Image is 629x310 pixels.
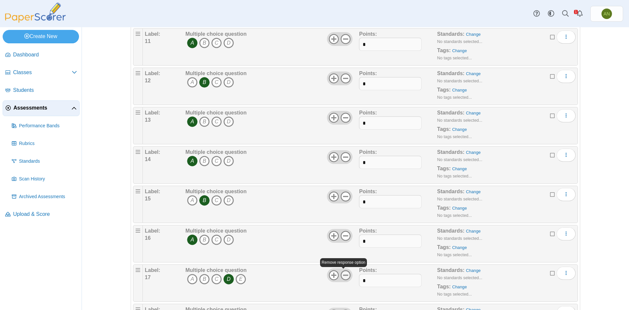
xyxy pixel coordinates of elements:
[185,189,247,194] b: Multiple choice question
[437,244,450,250] b: Tags:
[437,78,482,83] small: No standards selected...
[557,31,576,44] button: More options
[145,228,160,234] b: Label:
[133,28,143,66] div: Drag handle
[359,71,377,76] b: Points:
[211,156,222,166] i: C
[437,189,465,194] b: Standards:
[145,71,160,76] b: Label:
[437,95,472,100] small: No tags selected...
[187,195,198,206] i: A
[145,78,151,83] b: 12
[19,176,77,182] span: Scan History
[13,69,72,76] span: Classes
[145,149,160,155] b: Label:
[3,65,80,81] a: Classes
[437,55,472,60] small: No tags selected...
[601,9,612,19] span: Abby Nance
[437,174,472,178] small: No tags selected...
[187,274,198,284] i: A
[3,18,68,24] a: PaperScorer
[557,267,576,280] button: More options
[320,258,367,267] div: Remove response option
[145,189,160,194] b: Label:
[452,206,467,211] a: Change
[199,38,210,48] i: B
[452,48,467,53] a: Change
[437,252,472,257] small: No tags selected...
[452,166,467,171] a: Change
[557,149,576,162] button: More options
[9,118,80,134] a: Performance Bands
[199,195,210,206] i: B
[3,207,80,222] a: Upload & Score
[13,104,71,112] span: Assessments
[211,235,222,245] i: C
[223,38,234,48] i: D
[211,116,222,127] i: C
[223,77,234,88] i: D
[9,171,80,187] a: Scan History
[573,7,587,21] a: Alerts
[437,71,465,76] b: Standards:
[9,154,80,169] a: Standards
[437,149,465,155] b: Standards:
[145,110,160,115] b: Label:
[133,264,143,302] div: Drag handle
[145,31,160,37] b: Label:
[185,31,247,37] b: Multiple choice question
[590,6,623,22] a: Abby Nance
[437,39,482,44] small: No standards selected...
[19,194,77,200] span: Archived Assessments
[466,111,481,115] a: Change
[19,140,77,147] span: Rubrics
[199,235,210,245] i: B
[211,38,222,48] i: C
[359,267,377,273] b: Points:
[3,30,79,43] a: Create New
[452,88,467,93] a: Change
[437,267,465,273] b: Standards:
[437,87,450,93] b: Tags:
[211,77,222,88] i: C
[223,195,234,206] i: D
[437,196,482,201] small: No standards selected...
[133,68,143,105] div: Drag handle
[9,189,80,205] a: Archived Assessments
[145,196,151,201] b: 15
[557,188,576,201] button: More options
[145,235,151,241] b: 16
[211,274,222,284] i: C
[437,228,465,234] b: Standards:
[199,274,210,284] i: B
[466,32,481,37] a: Change
[437,157,482,162] small: No standards selected...
[211,195,222,206] i: C
[185,149,247,155] b: Multiple choice question
[557,227,576,240] button: More options
[359,228,377,234] b: Points:
[13,211,77,218] span: Upload & Score
[557,109,576,122] button: More options
[359,189,377,194] b: Points:
[437,236,482,241] small: No standards selected...
[437,48,450,53] b: Tags:
[187,235,198,245] i: A
[452,245,467,250] a: Change
[19,123,77,129] span: Performance Bands
[3,47,80,63] a: Dashboard
[223,156,234,166] i: D
[359,149,377,155] b: Points:
[185,267,247,273] b: Multiple choice question
[223,116,234,127] i: D
[437,292,472,297] small: No tags selected...
[466,268,481,273] a: Change
[145,275,151,280] b: 17
[187,116,198,127] i: A
[466,189,481,194] a: Change
[437,275,482,280] small: No standards selected...
[133,186,143,223] div: Drag handle
[185,71,247,76] b: Multiple choice question
[466,71,481,76] a: Change
[185,110,247,115] b: Multiple choice question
